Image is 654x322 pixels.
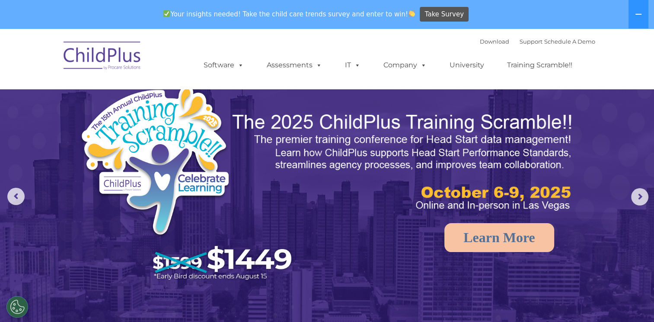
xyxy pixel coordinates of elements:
iframe: Chat Widget [513,229,654,322]
a: IT [336,57,369,74]
img: ✅ [163,10,170,17]
a: Company [375,57,435,74]
a: Take Survey [420,7,469,22]
font: | [480,38,595,45]
span: Phone number [120,92,157,99]
span: Your insights needed! Take the child care trends survey and enter to win! [160,6,419,22]
a: Schedule A Demo [544,38,595,45]
button: Cookies Settings [6,296,28,318]
img: 👏 [408,10,415,17]
span: Take Survey [425,7,464,22]
a: Support [520,38,542,45]
img: ChildPlus by Procare Solutions [59,35,146,79]
a: Learn More [444,223,554,252]
a: University [441,57,493,74]
span: Last name [120,57,147,63]
a: Software [195,57,252,74]
a: Training Scramble!! [498,57,581,74]
a: Download [480,38,509,45]
a: Assessments [258,57,331,74]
